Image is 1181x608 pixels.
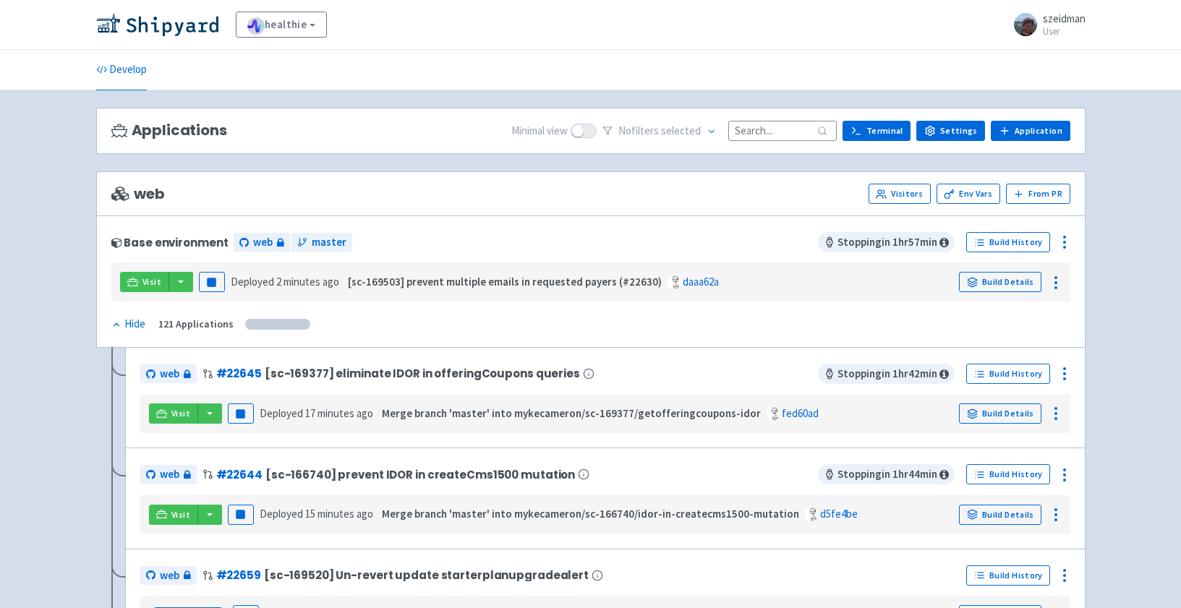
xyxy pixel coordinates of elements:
span: web [160,466,179,483]
a: Build History [966,232,1050,252]
div: Base environment [111,236,229,249]
a: Settings [916,121,985,141]
span: Minimal view [511,123,568,140]
a: Env Vars [937,184,1000,204]
a: d5fe4be [820,507,858,521]
span: Stopping in 1 hr 44 min [818,464,955,484]
a: #22645 [216,366,262,381]
span: szeidman [1043,12,1086,25]
a: Build History [966,364,1050,384]
span: Stopping in 1 hr 42 min [818,364,955,384]
span: Deployed [260,406,373,420]
a: Build History [966,565,1050,586]
a: Visit [149,403,198,424]
time: 2 minutes ago [276,275,339,288]
span: web [160,366,179,382]
a: Visit [149,505,198,525]
div: 121 Applications [158,316,234,333]
a: Build History [966,464,1050,484]
strong: Merge branch 'master' into mykecameron/sc-166740/idor-in-createcms1500-mutation [382,507,799,521]
a: Build Details [959,505,1041,525]
input: Search... [728,121,837,140]
button: Pause [228,505,254,525]
time: 17 minutes ago [305,406,373,420]
div: Hide [111,316,145,333]
a: Terminal [843,121,911,141]
button: From PR [1006,184,1070,204]
a: Develop [96,50,147,90]
a: web [140,465,197,484]
span: [sc-169377] eliminate IDOR in offeringCoupons queries [265,367,580,380]
a: #22659 [216,568,261,583]
span: web [111,186,165,202]
a: fed60ad [782,406,819,420]
a: Visit [120,272,169,292]
img: Shipyard logo [96,13,218,36]
a: Build Details [959,272,1041,292]
span: Visit [171,408,190,419]
button: Pause [199,272,225,292]
span: [sc-169520] Un-revert update starterplanupgradealert [264,569,589,581]
a: web [140,566,197,586]
small: User [1043,27,1086,36]
a: Build Details [959,403,1041,424]
strong: [sc-169503] prevent multiple emails in requested payers (#22630) [348,275,662,288]
button: Hide [111,316,147,333]
span: [sc-166740] prevent IDOR in createCms1500 mutation [265,468,575,481]
a: Visitors [869,184,931,204]
a: szeidman User [1005,13,1086,36]
a: daaa62a [683,275,719,288]
strong: Merge branch 'master' into mykecameron/sc-169377/getofferingcoupons-idor [382,406,761,420]
span: selected [661,124,701,137]
a: Application [991,121,1070,141]
span: Visit [171,509,190,521]
a: web [234,233,290,252]
span: web [160,568,179,584]
span: Deployed [260,507,373,521]
span: No filter s [618,123,701,140]
span: Stopping in 1 hr 57 min [818,232,955,252]
button: Pause [228,403,254,424]
a: #22644 [216,467,263,482]
span: Visit [142,276,161,288]
span: Deployed [231,275,339,288]
h3: Applications [111,122,227,139]
span: master [312,234,346,251]
time: 15 minutes ago [305,507,373,521]
a: web [140,364,197,384]
a: master [291,233,352,252]
a: healthie [236,12,328,38]
span: web [253,234,273,251]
